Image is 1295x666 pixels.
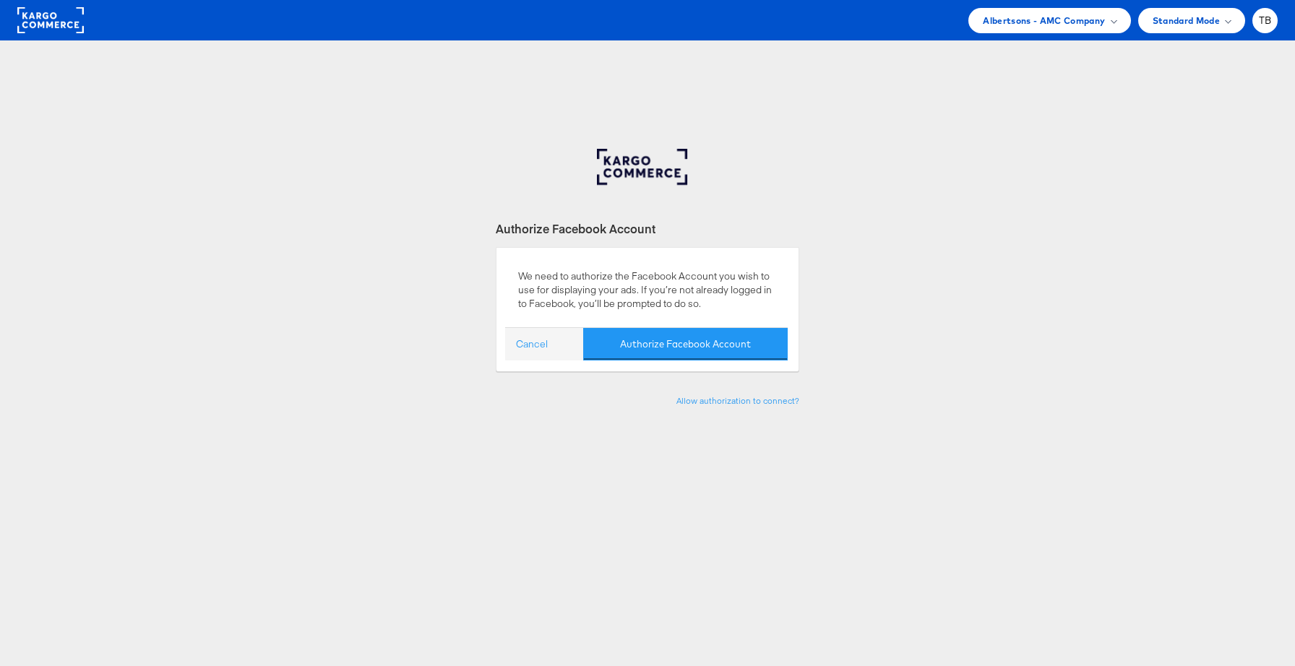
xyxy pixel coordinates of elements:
[583,328,788,360] button: Authorize Facebook Account
[983,13,1105,28] span: Albertsons - AMC Company
[496,220,799,237] div: Authorize Facebook Account
[1153,13,1220,28] span: Standard Mode
[518,269,777,310] p: We need to authorize the Facebook Account you wish to use for displaying your ads. If you’re not ...
[516,337,548,351] a: Cancel
[1259,16,1272,25] span: TB
[676,395,799,406] a: Allow authorization to connect?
